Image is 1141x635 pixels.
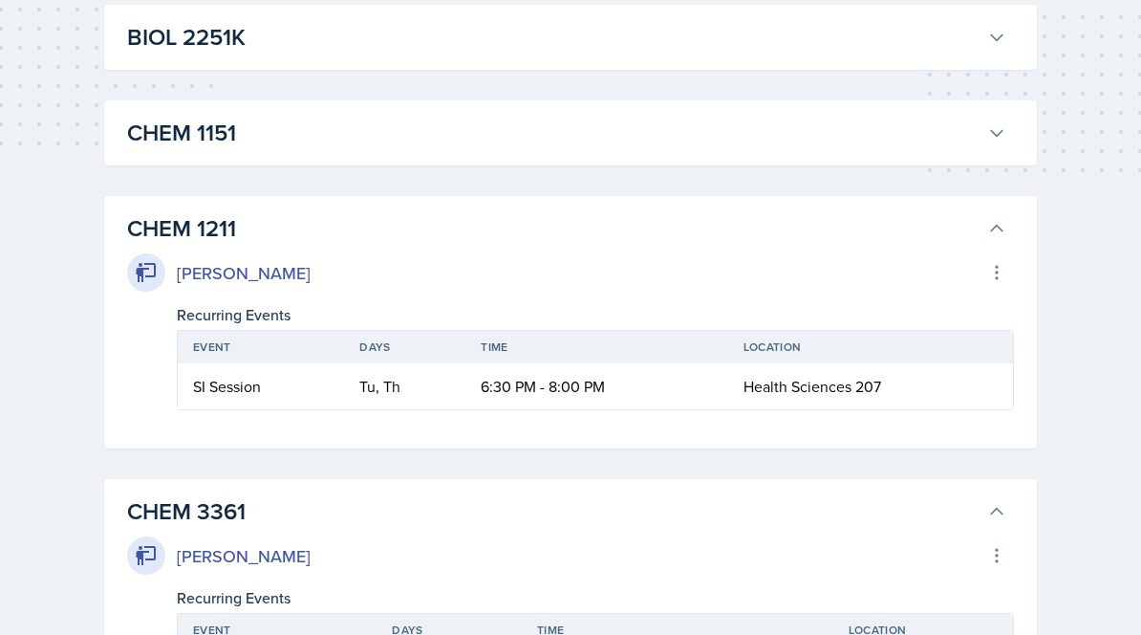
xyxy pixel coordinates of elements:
[123,112,1010,154] button: CHEM 1151
[465,331,727,363] th: Time
[177,303,1014,326] div: Recurring Events
[178,331,344,363] th: Event
[177,586,1014,609] div: Recurring Events
[465,363,727,409] td: 6:30 PM - 8:00 PM
[177,260,311,286] div: [PERSON_NAME]
[123,491,1010,533] button: CHEM 3361
[123,16,1010,58] button: BIOL 2251K
[127,20,980,55] h3: BIOL 2251K
[127,116,980,150] h3: CHEM 1151
[127,211,980,246] h3: CHEM 1211
[127,494,980,529] h3: CHEM 3361
[123,208,1010,250] button: CHEM 1211
[728,331,1013,363] th: Location
[344,363,465,409] td: Tu, Th
[177,543,311,569] div: [PERSON_NAME]
[344,331,465,363] th: Days
[743,376,881,397] span: Health Sciences 207
[193,375,329,398] div: SI Session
